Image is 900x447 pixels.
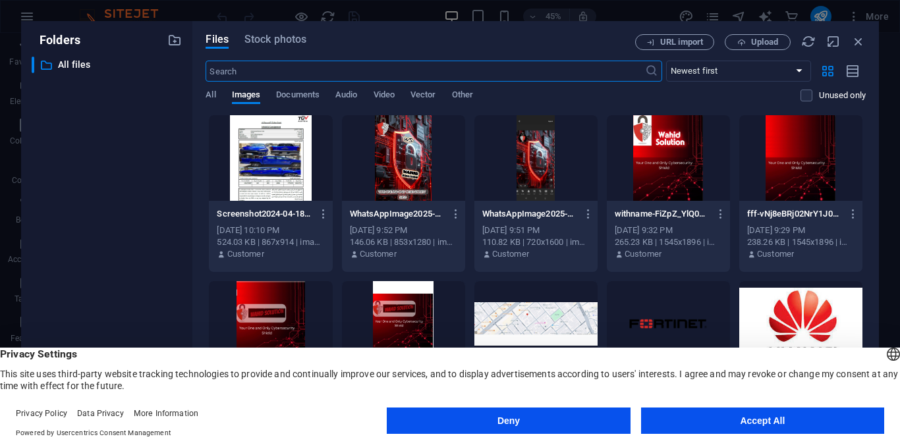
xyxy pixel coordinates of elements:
[350,224,457,236] div: [DATE] 9:52 PM
[819,90,866,101] p: Displays only files that are not in use on the website. Files added during this session can still...
[660,38,703,46] span: URL import
[747,208,843,220] p: fff-vNj8eBRj02NrY1J0Q9qarw.jpg
[725,34,791,50] button: Upload
[747,224,855,236] div: [DATE] 9:29 PM
[482,224,590,236] div: [DATE] 9:51 PM
[276,87,320,105] span: Documents
[635,34,714,50] button: URL import
[757,248,794,260] p: Customer
[217,224,324,236] div: [DATE] 10:10 PM
[244,32,306,47] span: Stock photos
[350,236,457,248] div: 146.06 KB | 853x1280 | image/jpeg
[615,236,722,248] div: 265.23 KB | 1545x1896 | image/jpeg
[217,236,324,248] div: 524.03 KB | 867x914 | image/png
[482,208,578,220] p: WhatsAppImage2025-10-06at22.53.05_966a677e-_wys8UjAKzZE6WLV2sc95w.jpg
[615,208,710,220] p: withname-FiZpZ_YlQ0O5Tc_8WGP0yQ.JPG
[801,34,816,49] i: Reload
[167,33,182,47] i: Create new folder
[751,38,778,46] span: Upload
[217,208,312,220] p: Screenshot2024-04-18213155-eNbK6hNVCmup2EbtycjmpA.png
[482,236,590,248] div: 110.82 KB | 720x1600 | image/jpeg
[350,208,445,220] p: WhatsAppImage2025-10-06at19.29.55_2ea38a21-f9r9cVemUDMbGfKaFqvnZQ.jpg
[374,87,395,105] span: Video
[227,248,264,260] p: Customer
[32,32,80,49] p: Folders
[615,224,722,236] div: [DATE] 9:32 PM
[32,57,34,73] div: ​
[851,34,866,49] i: Close
[58,57,158,72] p: All files
[335,87,357,105] span: Audio
[206,32,229,47] span: Files
[492,248,529,260] p: Customer
[410,87,436,105] span: Vector
[625,248,661,260] p: Customer
[206,87,215,105] span: All
[826,34,841,49] i: Minimize
[452,87,473,105] span: Other
[206,61,644,82] input: Search
[360,248,397,260] p: Customer
[232,87,261,105] span: Images
[747,236,855,248] div: 238.26 KB | 1545x1896 | image/jpeg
